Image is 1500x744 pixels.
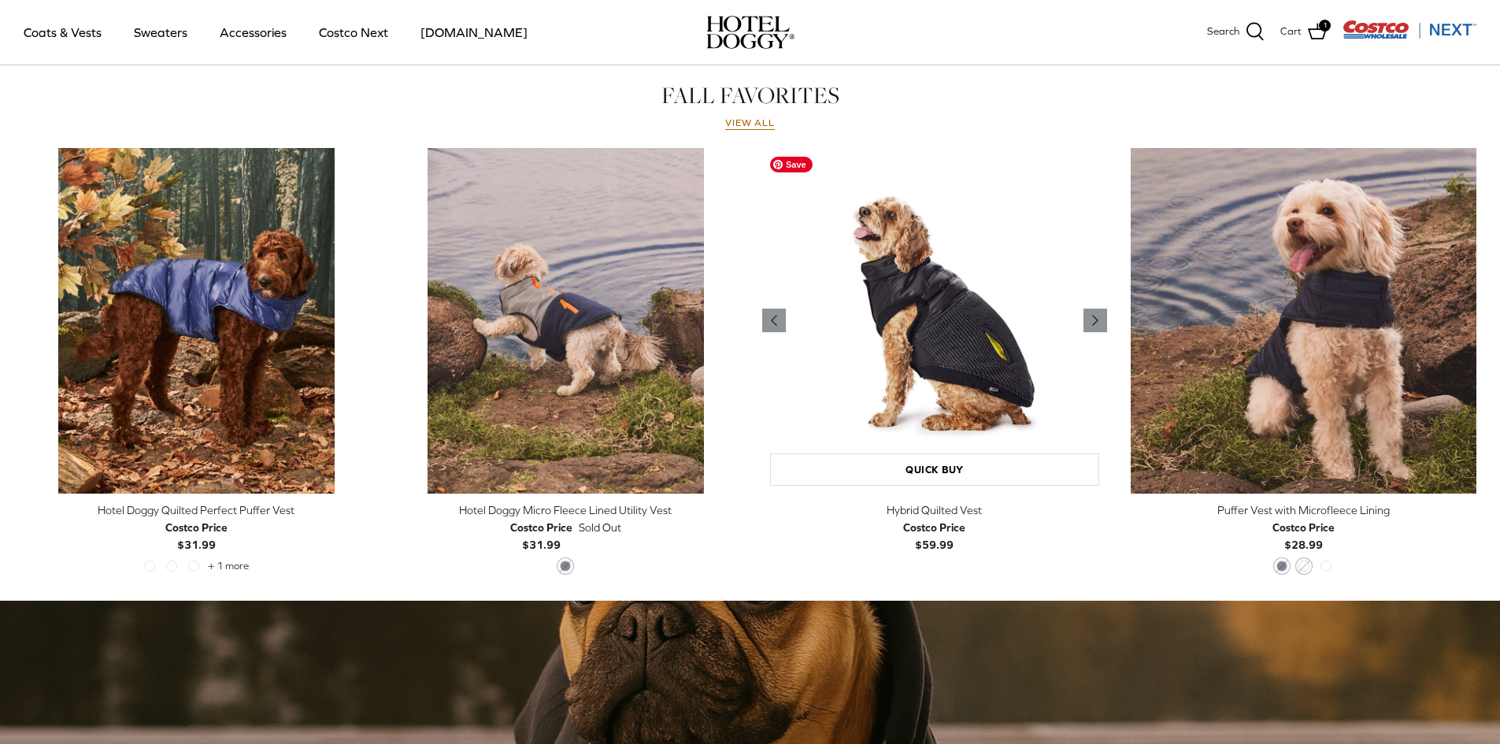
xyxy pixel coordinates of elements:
[1280,24,1302,40] span: Cart
[1272,519,1335,536] div: Costco Price
[510,519,572,551] b: $31.99
[208,561,249,572] span: + 1 more
[1131,148,1476,494] a: Puffer Vest with Microfleece Lining
[1272,519,1335,551] b: $28.99
[762,309,786,332] a: Previous
[24,502,369,554] a: Hotel Doggy Quilted Perfect Puffer Vest Costco Price$31.99
[770,157,813,172] span: Save
[1131,502,1476,554] a: Puffer Vest with Microfleece Lining Costco Price$28.99
[393,148,739,494] a: Hotel Doggy Micro Fleece Lined Utility Vest
[706,16,794,49] img: hoteldoggycom
[1280,22,1327,43] a: Cart 1
[1207,22,1265,43] a: Search
[9,6,116,59] a: Coats & Vests
[206,6,301,59] a: Accessories
[762,148,1108,494] a: Hybrid Quilted Vest
[305,6,402,59] a: Costco Next
[120,6,202,59] a: Sweaters
[165,519,228,551] b: $31.99
[165,519,228,536] div: Costco Price
[762,502,1108,519] div: Hybrid Quilted Vest
[393,502,739,519] div: Hotel Doggy Micro Fleece Lined Utility Vest
[393,502,739,554] a: Hotel Doggy Micro Fleece Lined Utility Vest Costco Price$31.99 Sold Out
[903,519,965,536] div: Costco Price
[510,519,572,536] div: Costco Price
[1343,30,1476,42] a: Visit Costco Next
[661,80,839,111] a: FALL FAVORITES
[1207,24,1239,40] span: Search
[903,519,965,551] b: $59.99
[1343,20,1476,39] img: Costco Next
[762,502,1108,554] a: Hybrid Quilted Vest Costco Price$59.99
[1319,20,1331,31] span: 1
[706,16,794,49] a: hoteldoggy.com hoteldoggycom
[1083,309,1107,332] a: Previous
[24,148,369,494] a: Hotel Doggy Quilted Perfect Puffer Vest
[1131,502,1476,519] div: Puffer Vest with Microfleece Lining
[24,502,369,519] div: Hotel Doggy Quilted Perfect Puffer Vest
[579,519,621,536] span: Sold Out
[406,6,542,59] a: [DOMAIN_NAME]
[770,453,1100,486] a: Quick buy
[725,117,776,130] a: View all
